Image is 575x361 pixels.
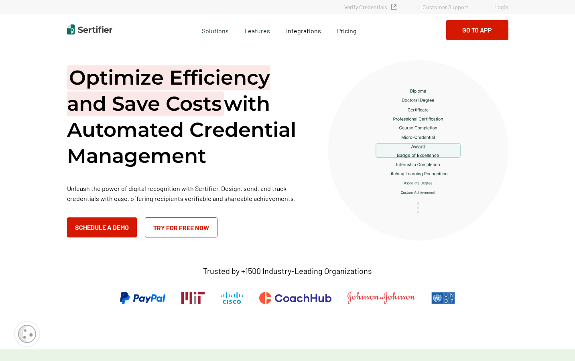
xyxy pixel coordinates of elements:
img: Sertifier | Digital Credentialing Platform [67,24,112,34]
a: Login [494,4,508,10]
a: Pricing [337,25,357,35]
img: Verified [391,4,396,10]
img: CoachHub [259,292,331,304]
span: Optimize Efficiency and Save Costs [67,65,270,116]
img: Cookie Popup Icon [18,325,36,343]
h1: with Automated Credential Management [67,65,308,169]
g: Associate Degree [404,182,432,185]
img: PayPal [120,292,165,304]
img: Cisco [221,292,243,304]
p: Trusted by +1500 Industry-Leading Organizations [203,266,372,276]
span: Integrations [286,27,321,34]
a: Customer Support [423,4,468,10]
p: Unleash the power of digital recognition with Sertifier. Design, send, and track credentials with... [67,183,308,203]
a: Verify Credentials [344,4,396,10]
span: Features [245,25,270,35]
a: Integrations [286,25,321,35]
span: Pricing [337,27,357,34]
button: Schedule a Demo [67,217,137,237]
img: UNDP [431,292,455,304]
img: Johnson & Johnson [347,292,415,304]
a: Try for Free Now [145,217,217,237]
button: Go to App [446,20,508,40]
span: Solutions [202,25,229,35]
img: Massachusetts Institute of Technology [181,292,205,304]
